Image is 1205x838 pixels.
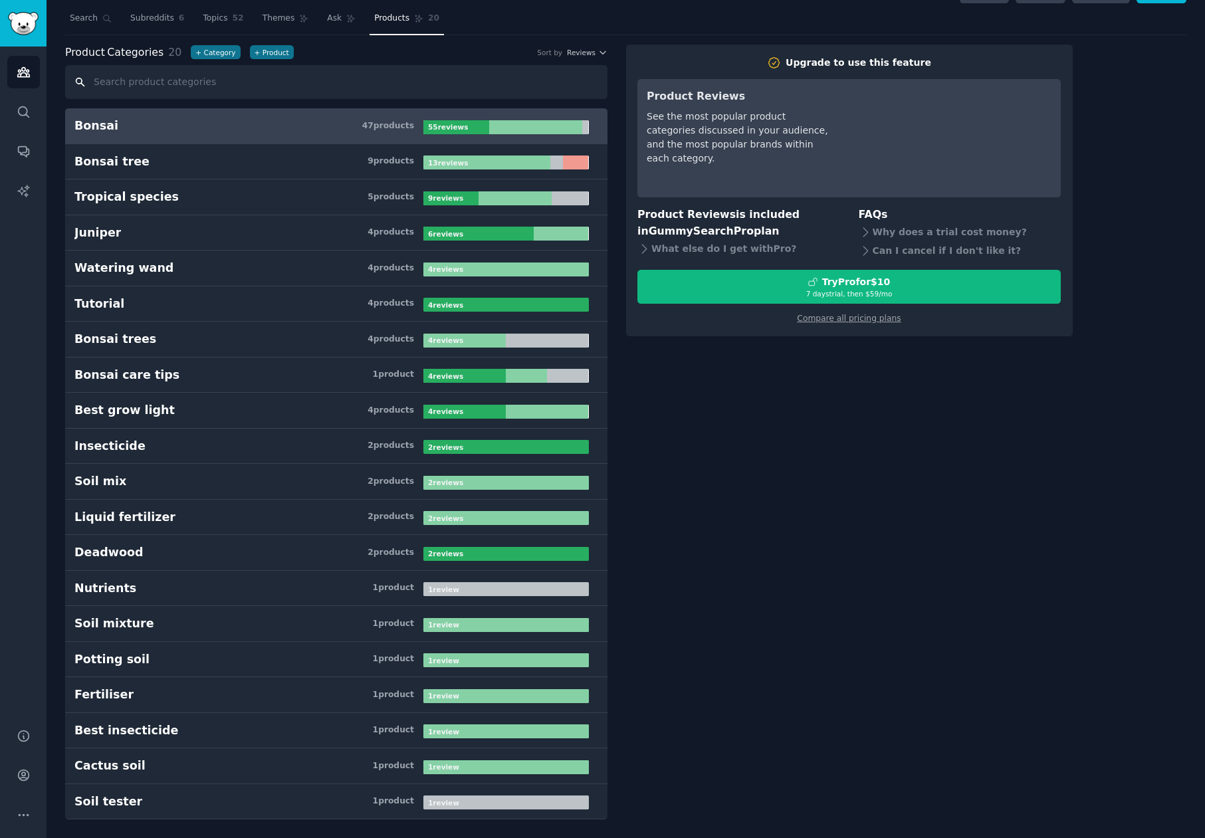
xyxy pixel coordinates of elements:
[65,358,607,393] a: Bonsai care tips1product4reviews
[74,544,143,561] div: Deadwood
[65,713,607,749] a: Best insecticide1product1review
[368,334,414,346] div: 4 product s
[567,48,596,57] span: Reviews
[65,464,607,500] a: Soil mix2products2reviews
[198,8,248,35] a: Topics52
[65,108,607,144] a: Bonsai47products55reviews
[362,120,414,132] div: 47 product s
[65,500,607,536] a: Liquid fertilizer2products2reviews
[428,230,463,238] b: 6 review s
[65,642,607,678] a: Potting soil1product1review
[74,296,124,312] div: Tutorial
[428,550,463,558] b: 2 review s
[65,8,116,35] a: Search
[373,369,414,381] div: 1 product
[373,760,414,772] div: 1 product
[373,795,414,807] div: 1 product
[126,8,189,35] a: Subreddits6
[428,692,459,700] b: 1 review
[428,657,459,665] b: 1 review
[65,429,607,465] a: Insecticide2products2reviews
[74,473,126,490] div: Soil mix
[168,46,181,58] span: 20
[65,784,607,820] a: Soil tester1product1review
[368,227,414,239] div: 4 product s
[428,443,463,451] b: 2 review s
[74,154,150,170] div: Bonsai tree
[74,331,156,348] div: Bonsai trees
[74,509,175,526] div: Liquid fertilizer
[74,438,146,455] div: Insecticide
[368,440,414,452] div: 2 product s
[65,393,607,429] a: Best grow light4products4reviews
[637,207,840,239] h3: Product Reviews is included in plan
[65,144,607,180] a: Bonsai tree9products13reviews
[428,13,439,25] span: 20
[74,225,121,241] div: Juniper
[65,571,607,607] a: Nutrients1product1review
[65,45,164,61] span: Categories
[428,159,468,167] b: 13 review s
[74,615,154,632] div: Soil mixture
[70,13,98,25] span: Search
[65,748,607,784] a: Cactus soil1product1review
[263,13,295,25] span: Themes
[65,322,607,358] a: Bonsai trees4products4reviews
[74,686,134,703] div: Fertiliser
[65,286,607,322] a: Tutorial4products4reviews
[567,48,607,57] button: Reviews
[233,13,244,25] span: 52
[428,194,463,202] b: 9 review s
[368,476,414,488] div: 2 product s
[368,547,414,559] div: 2 product s
[65,251,607,286] a: Watering wand4products4reviews
[65,65,607,99] input: Search product categories
[428,799,459,807] b: 1 review
[859,223,1061,242] div: Why does a trial cost money?
[428,621,459,629] b: 1 review
[65,535,607,571] a: Deadwood2products2reviews
[373,653,414,665] div: 1 product
[428,123,468,131] b: 55 review s
[74,260,173,276] div: Watering wand
[370,8,444,35] a: Products20
[74,651,150,668] div: Potting soil
[428,336,463,344] b: 4 review s
[428,514,463,522] b: 2 review s
[74,118,118,134] div: Bonsai
[327,13,342,25] span: Ask
[649,225,754,237] span: GummySearch Pro
[74,758,146,774] div: Cactus soil
[368,262,414,274] div: 4 product s
[373,689,414,701] div: 1 product
[537,48,562,57] div: Sort by
[373,618,414,630] div: 1 product
[797,314,901,323] a: Compare all pricing plans
[74,189,179,205] div: Tropical species
[195,48,201,57] span: +
[428,585,459,593] b: 1 review
[428,763,459,771] b: 1 review
[65,677,607,713] a: Fertiliser1product1review
[647,88,833,105] h3: Product Reviews
[8,12,39,35] img: GummySearch logo
[428,728,459,736] b: 1 review
[368,298,414,310] div: 4 product s
[859,207,1061,223] h3: FAQs
[203,13,227,25] span: Topics
[74,722,178,739] div: Best insecticide
[638,289,1060,298] div: 7 days trial, then $ 59 /mo
[191,45,240,59] button: +Category
[368,511,414,523] div: 2 product s
[65,179,607,215] a: Tropical species5products9reviews
[65,215,607,251] a: Juniper4products6reviews
[258,8,314,35] a: Themes
[65,45,105,61] span: Product
[65,606,607,642] a: Soil mixture1product1review
[74,367,179,383] div: Bonsai care tips
[255,48,261,57] span: +
[428,372,463,380] b: 4 review s
[250,45,294,59] button: +Product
